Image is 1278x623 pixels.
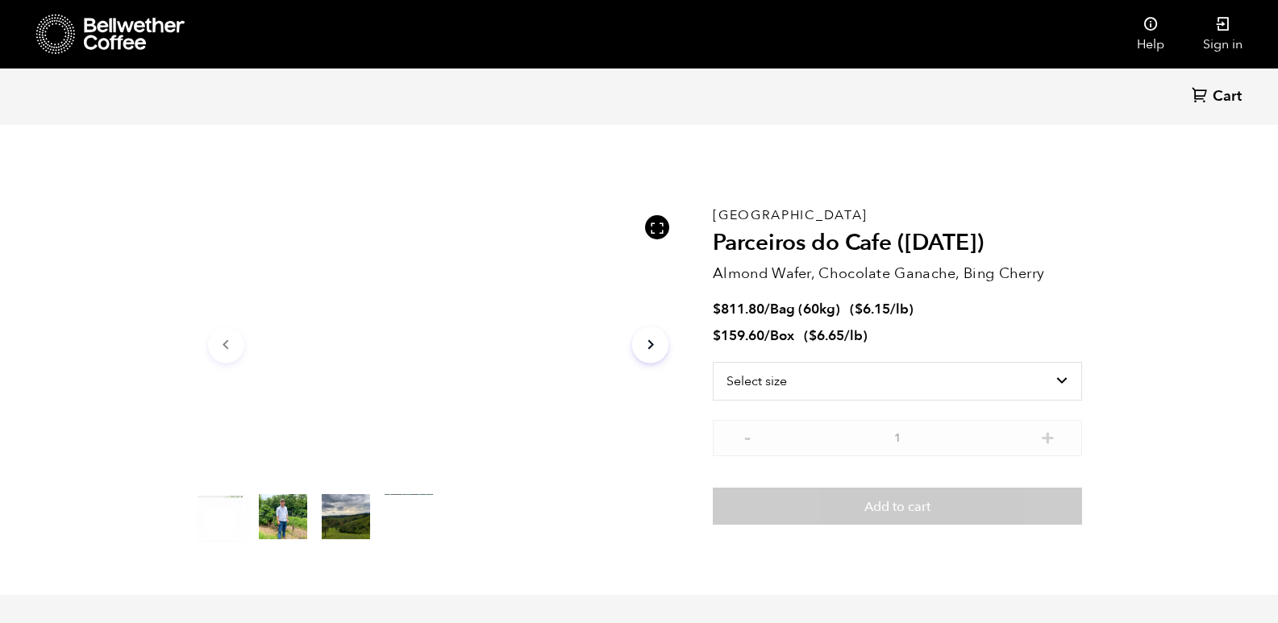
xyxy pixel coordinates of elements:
[713,300,764,318] bdi: 811.80
[713,326,721,345] span: $
[809,326,817,345] span: $
[844,326,863,345] span: /lb
[855,300,890,318] bdi: 6.15
[764,300,770,318] span: /
[1192,86,1246,108] a: Cart
[713,488,1082,525] button: Add to cart
[855,300,863,318] span: $
[804,326,868,345] span: ( )
[1213,87,1242,106] span: Cart
[713,300,721,318] span: $
[764,326,770,345] span: /
[1038,428,1058,444] button: +
[713,230,1082,257] h2: Parceiros do Cafe ([DATE])
[737,428,757,444] button: -
[713,326,764,345] bdi: 159.60
[713,263,1082,285] p: Almond Wafer, Chocolate Ganache, Bing Cherry
[770,326,794,345] span: Box
[850,300,914,318] span: ( )
[890,300,909,318] span: /lb
[770,300,840,318] span: Bag (60kg)
[809,326,844,345] bdi: 6.65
